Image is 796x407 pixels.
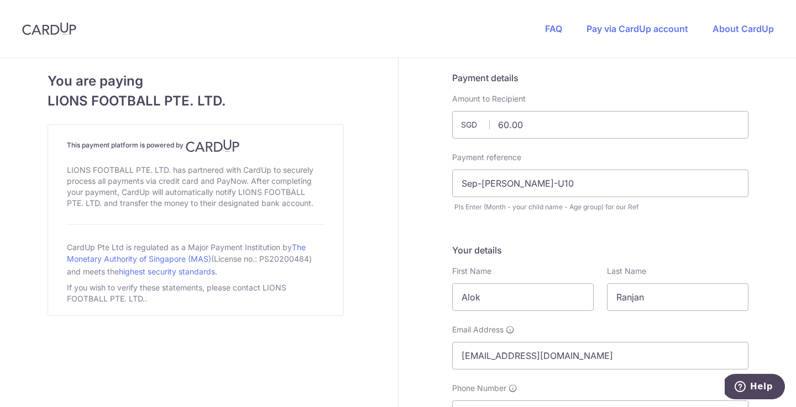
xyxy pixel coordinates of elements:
span: Email Address [452,324,504,335]
a: FAQ [545,23,562,34]
a: highest security standards [119,267,215,276]
h4: This payment platform is powered by [67,139,324,152]
a: Pay via CardUp account [586,23,688,34]
img: CardUp [186,139,240,152]
input: First name [452,283,594,311]
input: Last name [607,283,748,311]
label: Last Name [607,266,646,277]
input: Payment amount [452,111,748,139]
div: CardUp Pte Ltd is regulated as a Major Payment Institution by (License no.: PS20200484) and meets... [67,238,324,280]
img: CardUp [22,22,76,35]
label: First Name [452,266,491,277]
label: Amount to Recipient [452,93,526,104]
iframe: Opens a widget where you can find more information [725,374,785,401]
input: Email address [452,342,748,369]
span: Phone Number [452,383,506,394]
h5: Your details [452,244,748,257]
div: Pls Enter (Month - your child name - Age group) for our Ref [454,202,748,213]
div: LIONS FOOTBALL PTE. LTD. has partnered with CardUp to securely process all payments via credit ca... [67,162,324,211]
span: You are paying [48,71,344,91]
a: About CardUp [713,23,774,34]
label: Payment reference [452,152,521,163]
span: LIONS FOOTBALL PTE. LTD. [48,91,344,111]
div: If you wish to verify these statements, please contact LIONS FOOTBALL PTE. LTD.. [67,280,324,306]
h5: Payment details [452,71,748,84]
span: SGD [461,119,490,130]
